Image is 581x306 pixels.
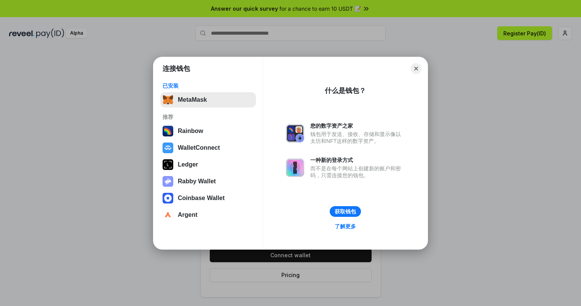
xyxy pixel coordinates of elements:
div: 而不是在每个网站上创建新的账户和密码，只需连接您的钱包。 [310,165,405,179]
img: svg+xml,%3Csvg%20xmlns%3D%22http%3A%2F%2Fwww.w3.org%2F2000%2Fsvg%22%20fill%3D%22none%22%20viewBox... [286,159,304,177]
div: WalletConnect [178,144,220,151]
img: svg+xml,%3Csvg%20fill%3D%22none%22%20height%3D%2233%22%20viewBox%3D%220%200%2035%2033%22%20width%... [163,95,173,105]
div: MetaMask [178,96,207,103]
div: 获取钱包 [335,208,356,215]
button: Rainbow [160,123,256,139]
div: 了解更多 [335,223,356,230]
button: Close [411,63,421,74]
div: 什么是钱包？ [325,86,366,95]
button: 获取钱包 [330,206,361,217]
img: svg+xml,%3Csvg%20width%3D%2228%22%20height%3D%2228%22%20viewBox%3D%220%200%2028%2028%22%20fill%3D... [163,210,173,220]
img: svg+xml,%3Csvg%20xmlns%3D%22http%3A%2F%2Fwww.w3.org%2F2000%2Fsvg%22%20width%3D%2228%22%20height%3... [163,159,173,170]
img: svg+xml,%3Csvg%20width%3D%22120%22%20height%3D%22120%22%20viewBox%3D%220%200%20120%20120%22%20fil... [163,126,173,136]
button: Ledger [160,157,256,172]
img: svg+xml,%3Csvg%20width%3D%2228%22%20height%3D%2228%22%20viewBox%3D%220%200%2028%2028%22%20fill%3D... [163,143,173,153]
div: 您的数字资产之家 [310,122,405,129]
a: 了解更多 [330,221,361,231]
div: 推荐 [163,114,254,120]
button: WalletConnect [160,140,256,155]
div: 已安装 [163,82,254,89]
div: Argent [178,211,198,218]
div: Ledger [178,161,198,168]
div: Coinbase Wallet [178,195,225,202]
button: Coinbase Wallet [160,191,256,206]
div: 钱包用于发送、接收、存储和显示像以太坊和NFT这样的数字资产。 [310,131,405,144]
button: Rabby Wallet [160,174,256,189]
img: svg+xml,%3Csvg%20xmlns%3D%22http%3A%2F%2Fwww.w3.org%2F2000%2Fsvg%22%20fill%3D%22none%22%20viewBox... [163,176,173,187]
div: Rainbow [178,128,203,135]
div: Rabby Wallet [178,178,216,185]
div: 一种新的登录方式 [310,157,405,163]
img: svg+xml,%3Csvg%20width%3D%2228%22%20height%3D%2228%22%20viewBox%3D%220%200%2028%2028%22%20fill%3D... [163,193,173,203]
h1: 连接钱包 [163,64,190,73]
button: Argent [160,207,256,223]
button: MetaMask [160,92,256,107]
img: svg+xml,%3Csvg%20xmlns%3D%22http%3A%2F%2Fwww.w3.org%2F2000%2Fsvg%22%20fill%3D%22none%22%20viewBox... [286,124,304,143]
